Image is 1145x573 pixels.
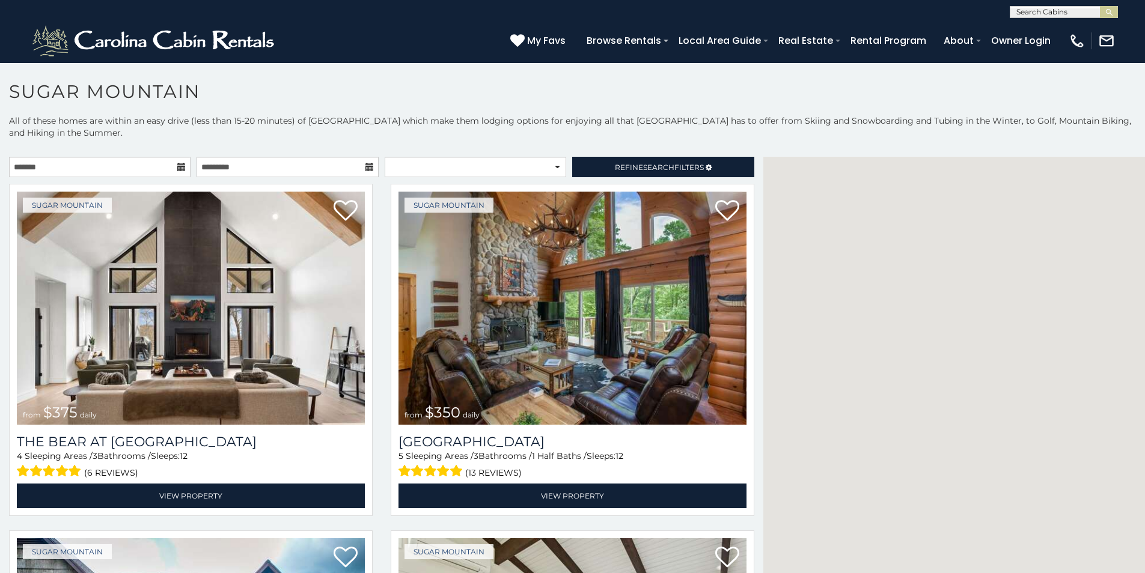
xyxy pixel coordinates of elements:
span: 3 [93,450,97,461]
img: Grouse Moor Lodge [398,192,747,425]
span: Search [643,163,674,172]
img: White-1-2.png [30,23,279,59]
a: Add to favorites [715,199,739,224]
img: mail-regular-white.png [1098,32,1115,49]
a: Owner Login [985,30,1057,51]
a: Rental Program [844,30,932,51]
a: The Bear At [GEOGRAPHIC_DATA] [17,434,365,450]
span: daily [80,410,97,419]
span: $375 [43,404,78,421]
span: 1 Half Baths / [532,450,587,461]
a: Add to favorites [334,545,358,571]
span: 12 [180,450,188,461]
a: Sugar Mountain [23,544,112,559]
a: Real Estate [772,30,839,51]
a: Sugar Mountain [405,544,493,559]
h3: Grouse Moor Lodge [398,434,747,450]
a: Add to favorites [334,199,358,224]
span: from [23,410,41,419]
div: Sleeping Areas / Bathrooms / Sleeps: [17,450,365,481]
h3: The Bear At Sugar Mountain [17,434,365,450]
a: View Property [17,484,365,508]
img: The Bear At Sugar Mountain [17,192,365,425]
a: Add to favorites [715,545,739,571]
img: phone-regular-white.png [1069,32,1085,49]
a: Grouse Moor Lodge from $350 daily [398,192,747,425]
span: from [405,410,423,419]
span: (13 reviews) [465,465,522,481]
a: The Bear At Sugar Mountain from $375 daily [17,192,365,425]
span: (6 reviews) [84,465,138,481]
span: 4 [17,450,22,461]
a: Sugar Mountain [405,198,493,213]
span: Refine Filters [615,163,704,172]
span: $350 [425,404,460,421]
span: My Favs [527,33,566,48]
a: RefineSearchFilters [572,157,754,177]
a: My Favs [510,33,569,49]
span: 5 [398,450,403,461]
span: daily [463,410,480,419]
span: 3 [474,450,478,461]
a: [GEOGRAPHIC_DATA] [398,434,747,450]
a: Sugar Mountain [23,198,112,213]
a: Browse Rentals [581,30,667,51]
div: Sleeping Areas / Bathrooms / Sleeps: [398,450,747,481]
span: 12 [615,450,623,461]
a: About [938,30,980,51]
a: Local Area Guide [673,30,767,51]
a: View Property [398,484,747,508]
